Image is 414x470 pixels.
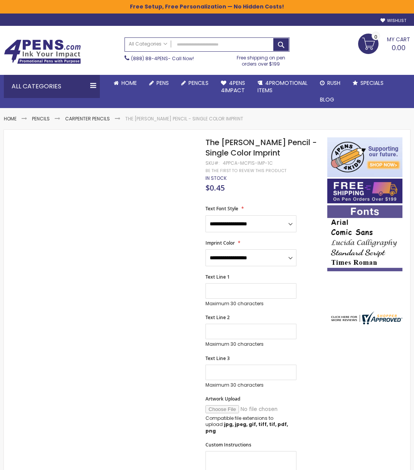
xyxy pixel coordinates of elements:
li: The [PERSON_NAME] Pencil - Single Color Imprint [125,116,243,122]
img: Free shipping on orders over $199 [327,179,402,203]
div: Availability [205,175,227,181]
span: Text Line 3 [205,355,230,362]
span: Pencils [188,79,209,87]
span: In stock [205,175,227,181]
strong: jpg, jpeg, gif, tiff, tif, pdf, png [205,421,288,434]
span: 0 [374,33,377,41]
span: - Call Now! [131,55,194,62]
span: The [PERSON_NAME] Pencil - Single Color Imprint [205,137,317,158]
a: Rush [314,75,347,91]
p: Maximum 30 characters [205,301,296,307]
strong: SKU [205,160,220,166]
a: Be the first to review this product [205,168,286,174]
p: Compatible file extensions to upload: [205,415,296,434]
a: Home [108,75,143,91]
a: 4Pens4impact [215,75,251,99]
div: 4PPCA-MCP1S-IMP-1C [223,160,273,166]
a: (888) 88-4PENS [131,55,168,62]
a: Blog [314,91,340,108]
div: Free shipping on pen orders over $199 [232,52,289,67]
span: Text Line 2 [205,314,230,321]
img: font-personalization-examples [327,205,402,271]
a: Home [4,115,17,122]
a: Specials [347,75,390,91]
div: All Categories [4,75,100,98]
span: Specials [360,79,384,87]
span: Pens [157,79,169,87]
span: All Categories [129,41,167,47]
span: Text Font Style [205,205,238,212]
span: 4Pens 4impact [221,79,245,94]
a: 0.00 0 [358,34,410,53]
a: All Categories [125,38,171,51]
a: 4pens.com certificate URL [329,320,402,326]
span: 0.00 [392,43,406,52]
a: Wishlist [380,18,406,24]
a: Pens [143,75,175,91]
span: Home [121,79,137,87]
a: 4PROMOTIONALITEMS [251,75,314,99]
img: 4pens.com widget logo [329,311,402,325]
span: Artwork Upload [205,396,240,402]
span: Imprint Color [205,240,235,246]
img: 4Pens Custom Pens and Promotional Products [4,39,81,64]
span: 4PROMOTIONAL ITEMS [257,79,308,94]
a: Carpenter Pencils [65,115,110,122]
p: Maximum 30 characters [205,382,296,388]
a: Pencils [175,75,215,91]
span: Blog [320,96,334,103]
img: 4pens 4 kids [327,137,402,177]
span: $0.45 [205,183,225,193]
span: Text Line 1 [205,274,230,280]
span: Rush [327,79,340,87]
a: Pencils [32,115,50,122]
p: Maximum 30 characters [205,341,296,347]
span: Custom Instructions [205,441,251,448]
